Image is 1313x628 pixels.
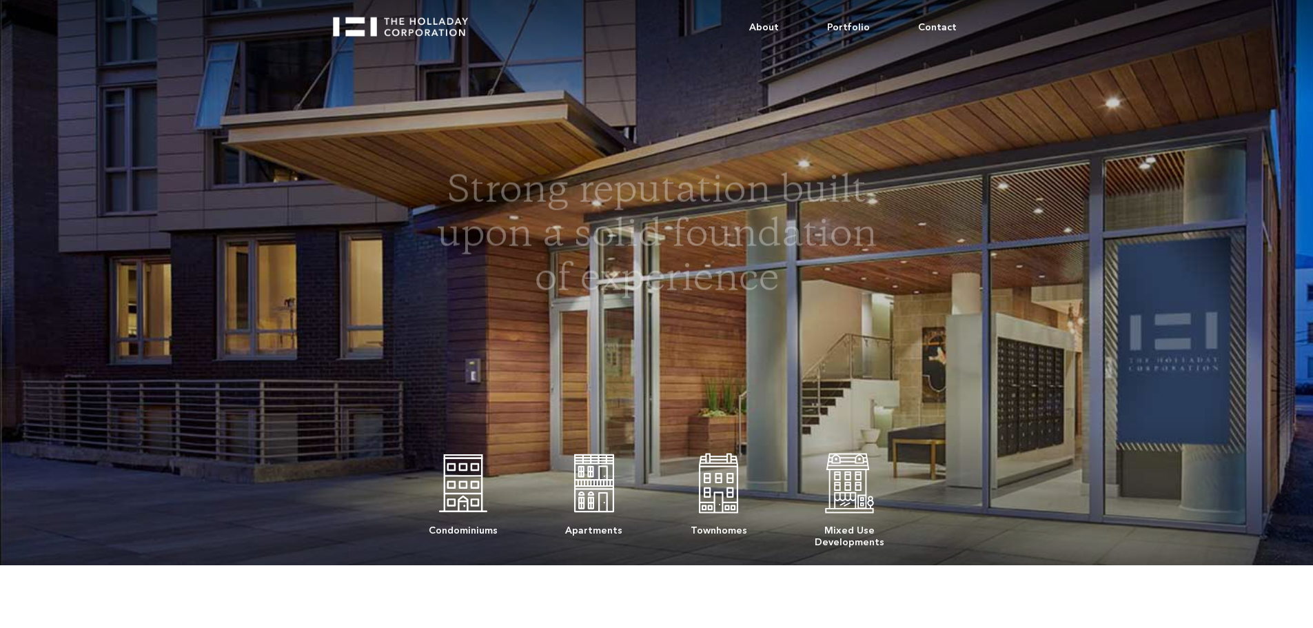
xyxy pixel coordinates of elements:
div: Mixed Use Developments [815,518,884,548]
div: Condominiums [429,518,498,536]
h1: Strong reputation built upon a solid foundation of experience [430,170,884,303]
div: Apartments [565,518,622,536]
div: Townhomes [691,518,747,536]
a: Contact [894,7,981,48]
a: home [333,7,480,37]
a: Portfolio [803,7,894,48]
a: About [725,7,803,48]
